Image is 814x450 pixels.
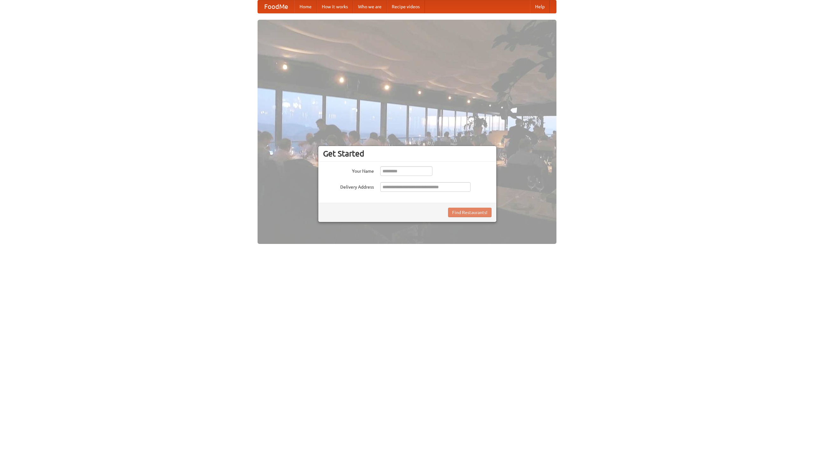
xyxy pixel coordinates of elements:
label: Your Name [323,166,374,174]
a: Help [530,0,550,13]
button: Find Restaurants! [448,208,492,217]
a: Who we are [353,0,387,13]
h3: Get Started [323,149,492,158]
label: Delivery Address [323,182,374,190]
a: FoodMe [258,0,294,13]
a: How it works [317,0,353,13]
a: Home [294,0,317,13]
a: Recipe videos [387,0,425,13]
